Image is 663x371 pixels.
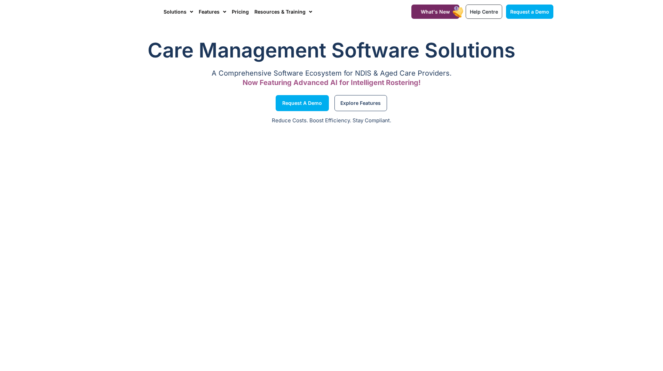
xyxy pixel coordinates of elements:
[411,5,459,19] a: What's New
[110,36,553,64] h1: Care Management Software Solutions
[340,101,381,105] span: Explore Features
[466,5,502,19] a: Help Centre
[470,9,498,15] span: Help Centre
[110,71,553,76] p: A Comprehensive Software Ecosystem for NDIS & Aged Care Providers.
[4,117,659,125] p: Reduce Costs. Boost Efficiency. Stay Compliant.
[243,78,421,87] span: Now Featuring Advanced AI for Intelligent Rostering!
[276,95,329,111] a: Request a Demo
[421,9,450,15] span: What's New
[110,7,157,17] img: CareMaster Logo
[282,101,322,105] span: Request a Demo
[334,95,387,111] a: Explore Features
[510,9,549,15] span: Request a Demo
[506,5,553,19] a: Request a Demo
